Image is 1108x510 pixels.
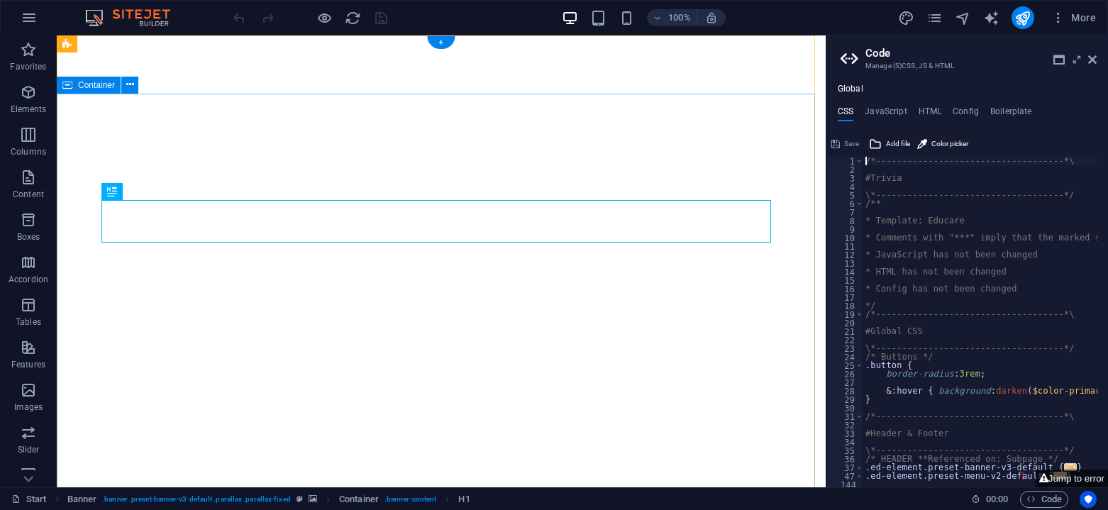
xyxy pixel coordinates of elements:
div: 26 [827,370,864,378]
button: Click here to leave preview mode and continue editing [316,9,333,26]
div: 29 [827,395,864,404]
button: 100% [647,9,697,26]
a: Click to cancel selection. Double-click to open Pages [11,491,47,508]
button: Jump to error [1036,470,1108,487]
div: 19 [827,310,864,318]
i: AI Writer [983,10,999,26]
button: Color picker [915,135,970,153]
i: Navigator [955,10,971,26]
div: 27 [827,378,864,387]
span: 00 00 [986,491,1008,508]
div: 22 [827,336,864,344]
div: 16 [827,284,864,293]
p: Tables [16,316,41,328]
button: design [898,9,915,26]
div: 33 [827,429,864,438]
i: Design (Ctrl+Alt+Y) [898,10,914,26]
div: 36 [827,455,864,463]
h3: Manage (S)CSS, JS & HTML [865,60,1068,72]
button: Add file [867,135,912,153]
button: text_generator [983,9,1000,26]
p: Features [11,359,45,370]
h4: CSS [838,106,853,122]
button: More [1046,6,1102,29]
span: . banner-content [384,491,436,508]
div: 17 [827,293,864,301]
button: Usercentrics [1080,491,1097,508]
p: Slider [18,444,40,455]
span: Add file [886,135,910,153]
h4: JavaScript [865,106,907,122]
h4: Global [838,84,863,95]
i: This element is a customizable preset [297,495,303,503]
div: 2 [827,165,864,174]
h6: Session time [971,491,1009,508]
button: navigator [955,9,972,26]
span: . banner .preset-banner-v3-default .parallax .parallax-fixed [102,491,290,508]
span: ... [1064,463,1077,471]
h4: Config [953,106,979,122]
h6: 100% [668,9,691,26]
div: 37 [827,463,864,472]
div: 15 [827,276,864,284]
div: 47 [827,472,864,480]
div: 13 [827,259,864,267]
div: 28 [827,387,864,395]
p: Boxes [17,231,40,243]
p: Elements [11,104,47,115]
span: Container [78,81,115,89]
span: Code [1026,491,1062,508]
span: Click to select. Double-click to edit [458,491,470,508]
div: 7 [827,208,864,216]
div: 24 [827,353,864,361]
div: 20 [827,318,864,327]
p: Favorites [10,61,46,72]
div: 18 [827,301,864,310]
p: Columns [11,146,46,157]
div: 35 [827,446,864,455]
i: Pages (Ctrl+Alt+S) [926,10,943,26]
span: Color picker [931,135,968,153]
div: 25 [827,361,864,370]
div: 10 [827,233,864,242]
i: Reload page [345,10,361,26]
div: 6 [827,199,864,208]
div: 21 [827,327,864,336]
button: Code [1020,491,1068,508]
span: Click to select. Double-click to edit [67,491,97,508]
span: Click to select. Double-click to edit [339,491,379,508]
div: 14 [827,267,864,276]
button: pages [926,9,943,26]
div: 32 [827,421,864,429]
div: 34 [827,438,864,446]
button: publish [1012,6,1034,29]
h4: HTML [919,106,942,122]
i: This element contains a background [309,495,317,503]
span: : [996,494,998,504]
div: 3 [827,174,864,182]
div: 11 [827,242,864,250]
div: 4 [827,182,864,191]
h2: Code [865,47,1097,60]
div: + [427,36,455,49]
div: 31 [827,412,864,421]
div: 8 [827,216,864,225]
button: reload [344,9,361,26]
i: Publish [1014,10,1031,26]
img: Editor Logo [82,9,188,26]
div: 5 [827,191,864,199]
div: 30 [827,404,864,412]
i: On resize automatically adjust zoom level to fit chosen device. [705,11,718,24]
div: 1 [827,157,864,165]
h4: Boilerplate [990,106,1032,122]
p: Content [13,189,44,200]
p: Images [14,401,43,413]
nav: breadcrumb [67,491,470,508]
div: 12 [827,250,864,259]
p: Accordion [9,274,48,285]
div: 9 [827,225,864,233]
span: More [1051,11,1096,25]
div: 23 [827,344,864,353]
div: 144 [827,480,864,489]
